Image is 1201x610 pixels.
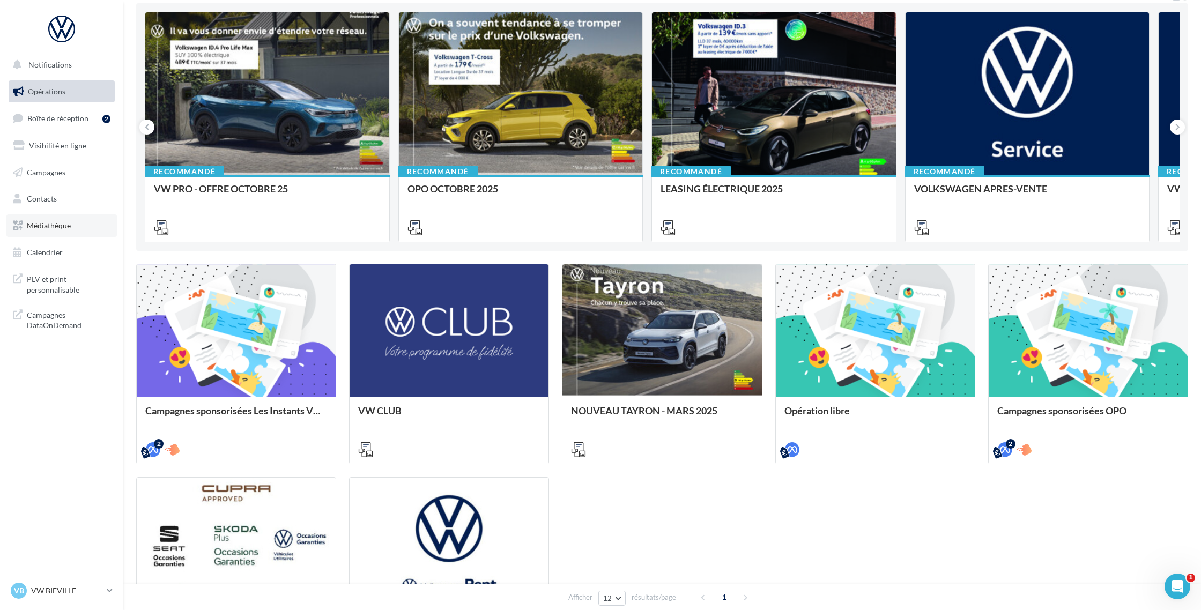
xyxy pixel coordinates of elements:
[571,405,753,427] div: NOUVEAU TAYRON - MARS 2025
[27,272,110,295] span: PLV et print personnalisable
[29,141,86,150] span: Visibilité en ligne
[28,60,72,69] span: Notifications
[27,194,57,203] span: Contacts
[358,405,540,427] div: VW CLUB
[1165,574,1190,599] iframe: Intercom live chat
[914,183,1141,205] div: VOLKSWAGEN APRES-VENTE
[27,308,110,331] span: Campagnes DataOnDemand
[6,54,113,76] button: Notifications
[661,183,887,205] div: LEASING ÉLECTRIQUE 2025
[9,581,115,601] a: VB VW BIEVILLE
[6,161,117,184] a: Campagnes
[6,188,117,210] a: Contacts
[154,439,164,449] div: 2
[632,592,676,602] span: résultats/page
[6,80,117,103] a: Opérations
[145,405,327,427] div: Campagnes sponsorisées Les Instants VW Octobre
[31,585,102,596] p: VW BIEVILLE
[603,594,612,602] span: 12
[154,183,381,205] div: VW PRO - OFFRE OCTOBRE 25
[145,166,224,177] div: Recommandé
[568,592,592,602] span: Afficher
[27,167,65,176] span: Campagnes
[997,405,1179,427] div: Campagnes sponsorisées OPO
[1187,574,1195,582] span: 1
[6,241,117,264] a: Calendrier
[651,166,731,177] div: Recommandé
[6,267,117,299] a: PLV et print personnalisable
[398,166,478,177] div: Recommandé
[1006,439,1015,449] div: 2
[6,214,117,237] a: Médiathèque
[14,585,24,596] span: VB
[27,221,71,230] span: Médiathèque
[784,405,966,427] div: Opération libre
[598,591,626,606] button: 12
[6,107,117,130] a: Boîte de réception2
[716,589,733,606] span: 1
[407,183,634,205] div: OPO OCTOBRE 2025
[6,135,117,157] a: Visibilité en ligne
[905,166,984,177] div: Recommandé
[6,303,117,335] a: Campagnes DataOnDemand
[27,248,63,257] span: Calendrier
[28,87,65,96] span: Opérations
[27,114,88,123] span: Boîte de réception
[102,115,110,123] div: 2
